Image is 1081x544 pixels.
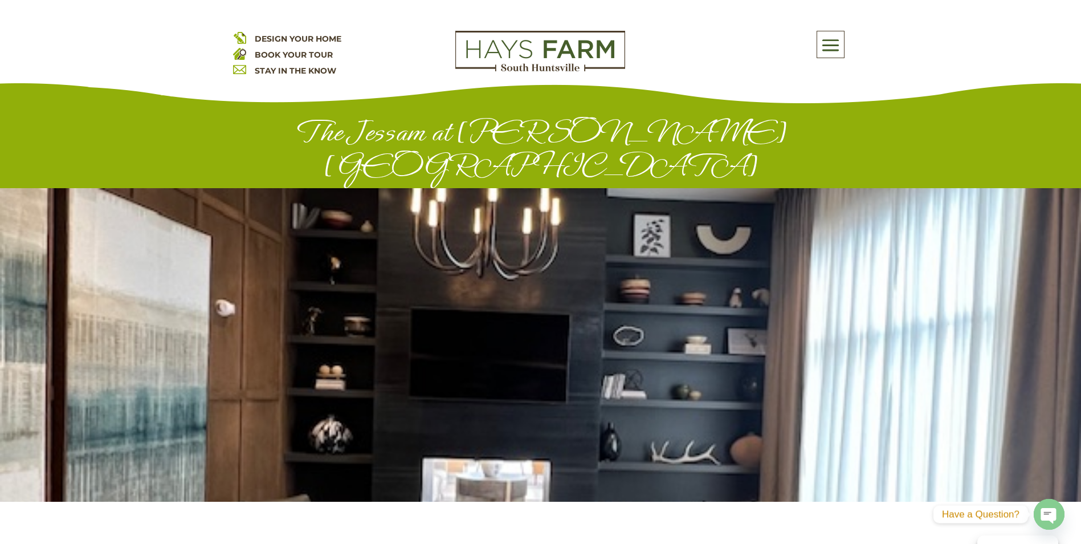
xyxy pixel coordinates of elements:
[255,66,336,76] a: STAY IN THE KNOW
[233,47,246,60] img: book your home tour
[233,115,849,188] h1: The Jessam at [PERSON_NAME][GEOGRAPHIC_DATA]
[455,31,625,72] img: Logo
[255,50,333,60] a: BOOK YOUR TOUR
[455,64,625,74] a: hays farm homes huntsville development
